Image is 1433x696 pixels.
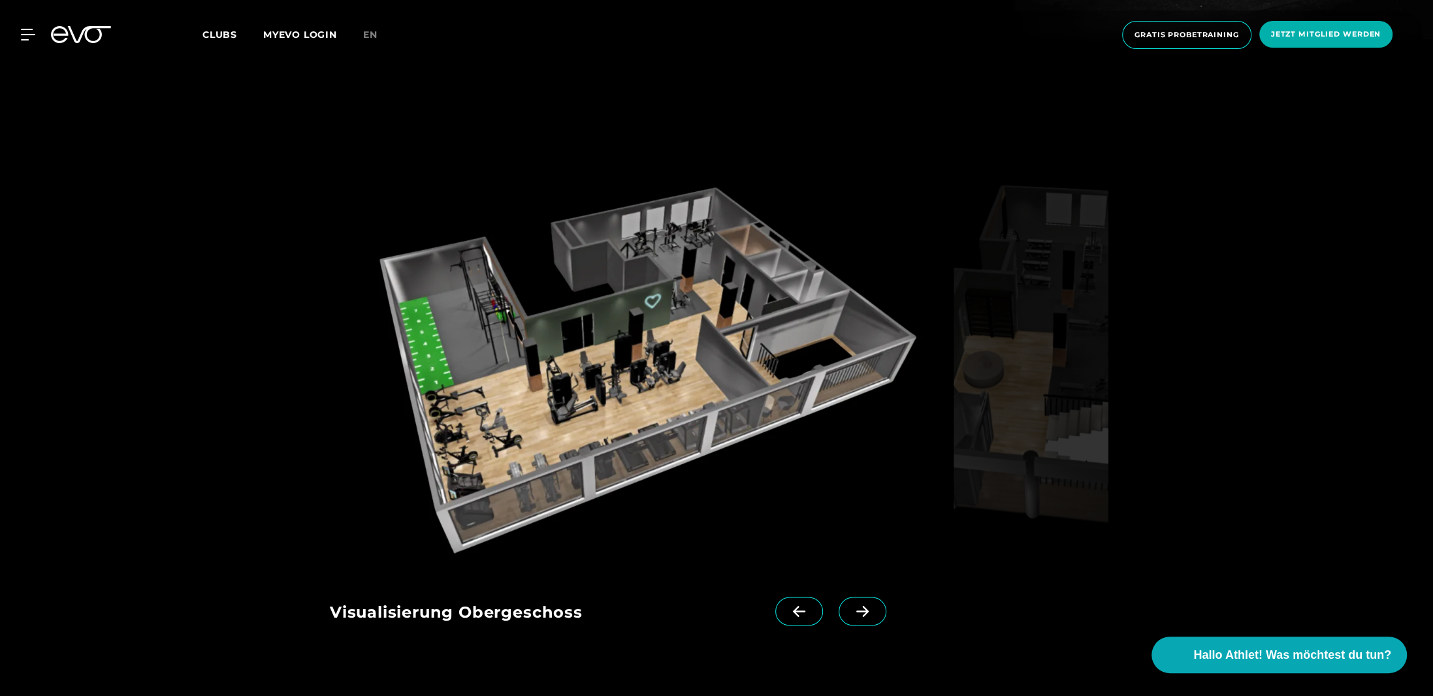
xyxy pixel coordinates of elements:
span: Jetzt Mitglied werden [1271,29,1381,40]
img: evofitness [954,163,1108,565]
span: en [363,29,378,40]
a: MYEVO LOGIN [263,29,337,40]
a: Jetzt Mitglied werden [1255,21,1396,49]
img: evofitness [330,163,948,565]
a: en [363,27,393,42]
button: Hallo Athlet! Was möchtest du tun? [1151,637,1407,673]
a: Gratis Probetraining [1118,21,1255,49]
span: Gratis Probetraining [1135,29,1239,40]
span: Hallo Athlet! Was möchtest du tun? [1193,646,1391,664]
span: Clubs [202,29,237,40]
a: Clubs [202,28,263,40]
